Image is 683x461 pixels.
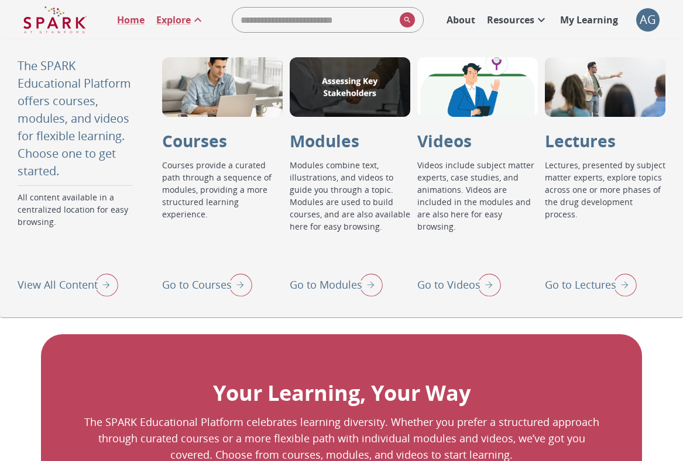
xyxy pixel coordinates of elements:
[545,277,616,293] p: Go to Lectures
[162,57,283,117] div: Courses
[290,277,362,293] p: Go to Modules
[554,7,624,33] a: My Learning
[290,57,410,117] div: Modules
[23,6,87,34] img: Logo of SPARK at Stanford
[417,159,538,269] p: Videos include subject matter experts, case studies, and animations. Videos are included in the m...
[353,269,383,300] img: right arrow
[290,129,359,153] p: Modules
[417,129,472,153] p: Videos
[395,8,415,32] button: search
[156,13,191,27] p: Explore
[636,8,660,32] div: AG
[545,269,637,300] div: Go to Lectures
[162,159,283,269] p: Courses provide a curated path through a sequence of modules, providing a more structured learnin...
[417,269,501,300] div: Go to Videos
[89,269,118,300] img: right arrow
[481,7,554,33] a: Resources
[290,159,410,269] p: Modules combine text, illustrations, and videos to guide you through a topic. Modules are used to...
[78,377,605,409] p: Your Learning, Your Way
[636,8,660,32] button: account of current user
[290,269,383,300] div: Go to Modules
[545,159,665,269] p: Lectures, presented by subject matter experts, explore topics across one or more phases of the dr...
[162,269,252,300] div: Go to Courses
[560,13,618,27] p: My Learning
[487,13,534,27] p: Resources
[447,13,475,27] p: About
[150,7,211,33] a: Explore
[417,277,480,293] p: Go to Videos
[111,7,150,33] a: Home
[545,129,616,153] p: Lectures
[417,57,538,117] div: Videos
[162,129,227,153] p: Courses
[18,269,118,300] div: View All Content
[441,7,481,33] a: About
[18,191,139,269] p: All content available in a centralized location for easy browsing.
[608,269,637,300] img: right arrow
[223,269,252,300] img: right arrow
[472,269,501,300] img: right arrow
[162,277,232,293] p: Go to Courses
[117,13,145,27] p: Home
[545,57,665,117] div: Lectures
[18,277,98,293] p: View All Content
[18,57,139,180] p: The SPARK Educational Platform offers courses, modules, and videos for flexible learning. Choose ...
